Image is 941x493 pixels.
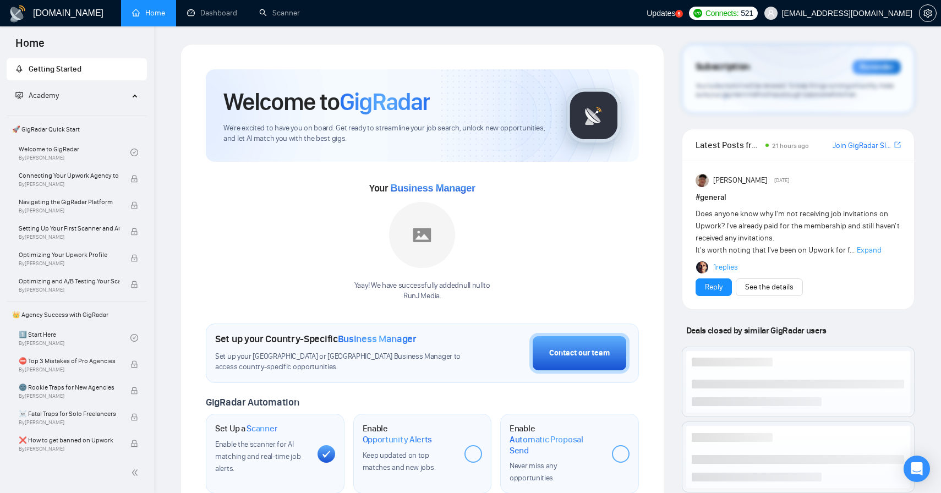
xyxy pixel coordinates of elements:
span: lock [130,201,138,209]
a: export [894,140,901,150]
a: dashboardDashboard [187,8,237,18]
a: See the details [745,281,794,293]
span: double-left [131,467,142,478]
span: lock [130,440,138,447]
span: Set up your [GEOGRAPHIC_DATA] or [GEOGRAPHIC_DATA] Business Manager to access country-specific op... [215,352,464,373]
button: Contact our team [529,333,630,374]
span: export [894,140,901,149]
span: Business Manager [390,183,475,194]
span: Latest Posts from the GigRadar Community [696,138,762,152]
span: Updates [647,9,675,18]
span: lock [130,413,138,421]
span: [DATE] [774,176,789,185]
img: upwork-logo.png [693,9,702,18]
span: By [PERSON_NAME] [19,419,119,426]
h1: Set up your Country-Specific [215,333,417,345]
span: Scanner [247,423,277,434]
span: Setting Up Your First Scanner and Auto-Bidder [19,223,119,234]
h1: Enable [363,423,456,445]
span: 521 [741,7,753,19]
span: GigRadar [340,87,430,117]
span: ❌ How to get banned on Upwork [19,435,119,446]
a: homeHome [132,8,165,18]
text: 5 [678,12,681,17]
span: check-circle [130,334,138,342]
span: ☠️ Fatal Traps for Solo Freelancers [19,408,119,419]
span: Does anyone know why I'm not receiving job invitations on Upwork? I've already paid for the membe... [696,209,900,255]
span: Keep updated on top matches and new jobs. [363,451,436,472]
span: By [PERSON_NAME] [19,446,119,452]
span: Navigating the GigRadar Platform [19,196,119,207]
span: Subscription [696,58,750,76]
div: Open Intercom Messenger [904,456,930,482]
span: Opportunity Alerts [363,434,433,445]
span: Academy [29,91,59,100]
span: By [PERSON_NAME] [19,366,119,373]
span: lock [130,360,138,368]
span: By [PERSON_NAME] [19,287,119,293]
div: Contact our team [549,347,610,359]
span: By [PERSON_NAME] [19,260,119,267]
a: Reply [705,281,723,293]
div: Yaay! We have successfully added null null to [354,281,490,302]
a: 5 [675,10,683,18]
p: RunJ Media . [354,291,490,302]
a: setting [919,9,937,18]
span: 🚀 GigRadar Quick Start [8,118,146,140]
span: lock [130,387,138,395]
a: searchScanner [259,8,300,18]
span: Enable the scanner for AI matching and real-time job alerts. [215,440,300,473]
span: Your subscription will be renewed. To keep things running smoothly, make sure your payment method... [696,81,894,99]
span: lock [130,228,138,235]
span: Optimizing and A/B Testing Your Scanner for Better Results [19,276,119,287]
img: placeholder.png [389,202,455,268]
a: Join GigRadar Slack Community [833,140,892,152]
span: Never miss any opportunities. [510,461,557,483]
h1: # general [696,191,901,204]
span: Academy [15,91,59,100]
span: 🌚 Rookie Traps for New Agencies [19,382,119,393]
span: Deals closed by similar GigRadar users [682,321,831,340]
a: Welcome to GigRadarBy[PERSON_NAME] [19,140,130,165]
li: Getting Started [7,58,147,80]
span: rocket [15,65,23,73]
h1: Set Up a [215,423,277,434]
span: 👑 Agency Success with GigRadar [8,304,146,326]
span: 21 hours ago [772,142,809,150]
span: fund-projection-screen [15,91,23,99]
span: Connects: [705,7,738,19]
span: user [767,9,775,17]
a: 1replies [713,262,738,273]
span: lock [130,281,138,288]
span: ⛔ Top 3 Mistakes of Pro Agencies [19,355,119,366]
span: [PERSON_NAME] [713,174,767,187]
button: Reply [696,278,732,296]
span: GigRadar Automation [206,396,299,408]
img: gigradar-logo.png [566,88,621,143]
span: check-circle [130,149,138,156]
button: See the details [736,278,803,296]
span: lock [130,175,138,183]
img: Randi Tovar [696,174,709,187]
a: 1️⃣ Start HereBy[PERSON_NAME] [19,326,130,350]
span: lock [130,254,138,262]
span: Your [369,182,475,194]
span: By [PERSON_NAME] [19,181,119,188]
span: Connecting Your Upwork Agency to GigRadar [19,170,119,181]
span: We're excited to have you on board. Get ready to streamline your job search, unlock new opportuni... [223,123,549,144]
span: By [PERSON_NAME] [19,234,119,240]
span: By [PERSON_NAME] [19,393,119,399]
span: Automatic Proposal Send [510,434,603,456]
img: logo [9,5,26,23]
h1: Welcome to [223,87,430,117]
h1: Enable [510,423,603,456]
span: Business Manager [338,333,417,345]
span: Getting Started [29,64,81,74]
button: setting [919,4,937,22]
span: Optimizing Your Upwork Profile [19,249,119,260]
div: Reminder [852,60,901,74]
span: Home [7,35,53,58]
span: By [PERSON_NAME] [19,207,119,214]
span: Expand [857,245,882,255]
